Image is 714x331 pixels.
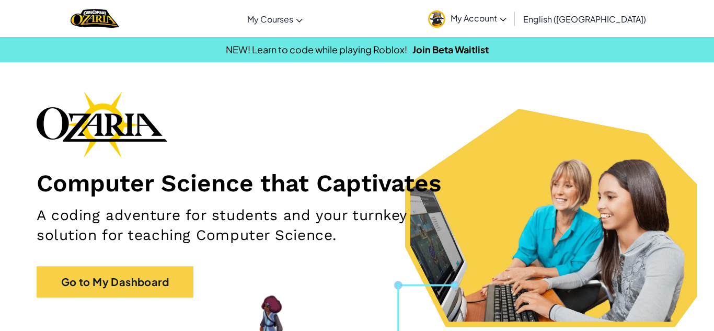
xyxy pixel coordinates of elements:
[412,43,489,55] a: Join Beta Waitlist
[423,2,512,35] a: My Account
[451,13,506,24] span: My Account
[37,168,677,198] h1: Computer Science that Captivates
[37,91,167,158] img: Ozaria branding logo
[71,8,119,29] img: Home
[518,5,651,33] a: English ([GEOGRAPHIC_DATA])
[242,5,308,33] a: My Courses
[71,8,119,29] a: Ozaria by CodeCombat logo
[247,14,293,25] span: My Courses
[428,10,445,28] img: avatar
[523,14,646,25] span: English ([GEOGRAPHIC_DATA])
[37,206,466,245] h2: A coding adventure for students and your turnkey solution for teaching Computer Science.
[37,266,193,298] a: Go to My Dashboard
[226,43,407,55] span: NEW! Learn to code while playing Roblox!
